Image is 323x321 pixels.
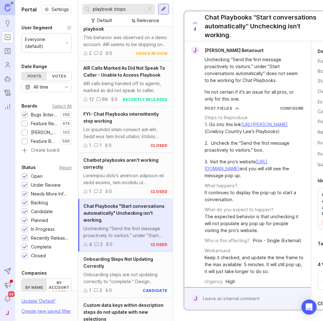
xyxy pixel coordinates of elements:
[102,96,108,103] div: 69
[110,241,112,248] div: 0
[194,26,197,32] span: 4
[137,17,159,24] div: Relevance
[205,237,250,244] div: Who is this affecting?
[241,122,288,127] a: [URL][PERSON_NAME]
[109,50,112,57] div: 0
[2,18,13,29] a: Ideas
[151,143,168,148] div: closed
[2,87,13,98] a: Changelog
[31,129,58,136] div: [PERSON_NAME] (Public)
[205,121,304,135] div: 1. Go into this link (Cowboy Country Law's Playbooks)
[280,106,304,111] a: Configure
[31,243,51,250] div: Complete
[2,307,13,318] button: J
[47,72,72,80] div: Votes
[31,235,69,242] div: Recently Released
[2,101,13,112] a: Reporting
[31,111,57,118] div: Bugs (Internal)
[78,199,173,252] a: Chat Playbooks "Start conversations automatically" Unchecking isn't working.Unchecking "Send the ...
[2,266,13,277] button: Send to Autopilot
[136,51,168,56] div: under review
[89,96,94,103] div: 12
[109,287,112,294] div: 0
[205,158,304,179] div: 3. Visit the pro's website and you will still see the message pop up.
[33,84,48,90] div: All time
[59,166,72,169] div: Reset
[205,56,298,84] div: Unchecking "Send the first message proactively to visitors." under "Start conversations automatic...
[205,206,273,213] div: What do you expect to happen?
[115,96,117,103] div: 0
[21,148,72,154] a: Create board
[5,4,10,11] img: Canny Home
[61,85,71,90] svg: toggle icon
[2,32,13,43] a: Portal
[83,256,153,269] span: Onboarding Steps Not Updating Correctly
[302,300,317,315] div: Open Intercom Messenger
[93,6,143,13] input: Search...
[205,89,298,102] div: I'm not certain if it's an issue for all pros, or only for this one.
[205,106,232,111] div: Post Fields
[63,121,70,126] p: 974
[99,287,102,294] div: 3
[2,59,13,71] a: Users
[83,203,164,223] span: Chat Playbooks "Start conversations automatically" Unchecking isn't working.
[99,188,102,195] div: 2
[78,1,173,61] a: AIR not collecting additional details as instructed in "What else should we collect" section of t...
[191,46,199,55] div: J
[83,65,165,78] span: AIR Calls Marked As Did Not Speak To Caller - Unable to Access Playbook
[31,138,57,145] div: Feature Board Sandbox [DATE]
[83,80,168,94] div: AIR calls being handed off to agents, marked as did not speak to caller.
[151,242,168,247] div: closed
[83,34,168,48] div: This behavior was observed on a demo account. AIR seems to be skipping over a part of the playboo...
[205,48,264,53] span: [PERSON_NAME] Betanourt
[253,237,302,244] div: Pros - Single (External)
[21,164,36,171] div: Status
[31,252,46,259] div: Closed
[205,247,230,254] div: Workaround
[109,142,111,149] div: 0
[83,157,159,170] span: Chatbot playbooks aren't working correctly
[89,287,91,294] div: 1
[100,241,103,248] div: 2
[83,126,168,140] div: Lor ipsumdol sitam consect adi-elit. Sedd eius tem Incid utlabo: Etdolo Magnaa EnimaDm Veniamq (n...
[83,172,168,186] div: Loremipsu dolo's ametcon adipiscin eli sedd eiusmo, tem incididu ut laboreetdo magnaaliquaen admi...
[83,225,168,239] div: Unchecking "Send the first message proactively to visitors." under "Start conversations automatic...
[31,217,48,224] div: Planned
[89,50,92,57] div: 2
[2,293,13,305] button: Notifications
[21,63,47,70] div: Date Range
[63,130,70,135] p: 103
[62,139,70,144] p: 596
[22,72,47,80] div: Posts
[31,190,69,197] div: Needs More Info/verif/repro
[25,36,63,50] div: Everyone (default)
[21,24,52,32] div: User Segment
[89,188,91,195] div: 1
[31,173,43,180] div: Open
[51,6,69,13] span: Settings
[192,295,199,303] div: J
[22,279,47,296] label: By name
[89,241,92,248] div: 4
[31,226,55,233] div: In Progress
[31,208,53,215] div: Candidate
[100,50,102,57] div: 2
[31,182,61,189] div: Under Review
[2,45,13,57] a: Roadmaps
[21,102,37,110] div: Boards
[42,5,72,14] button: Settings
[97,17,112,24] div: Default
[52,104,72,108] div: Select All
[205,278,223,285] div: Urgency
[187,46,269,55] a: J[PERSON_NAME] Betanourt
[31,199,48,206] div: Backlog
[205,189,304,203] div: It continues to display the pop-up to start a conversation.
[205,182,237,189] div: What happens?
[2,279,13,291] button: Announcements
[78,107,173,153] a: FYI- Chat Playbooks intermittently stop workingLor ipsumdol sitam consect adi-elit. Sedd eius tem...
[21,269,47,277] div: Companies
[205,254,304,275] div: Keep it checked, and update the time frame to the max available: 5 minutes. It will still pop up,...
[78,61,173,107] a: AIR Calls Marked As Did Not Speak To Caller - Unable to Access PlaybookAIR calls being handed off...
[78,153,173,199] a: Chatbot playbooks aren't working correctlyLoremipsu dolo's ametcon adipiscin eli sedd eiusmo, tem...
